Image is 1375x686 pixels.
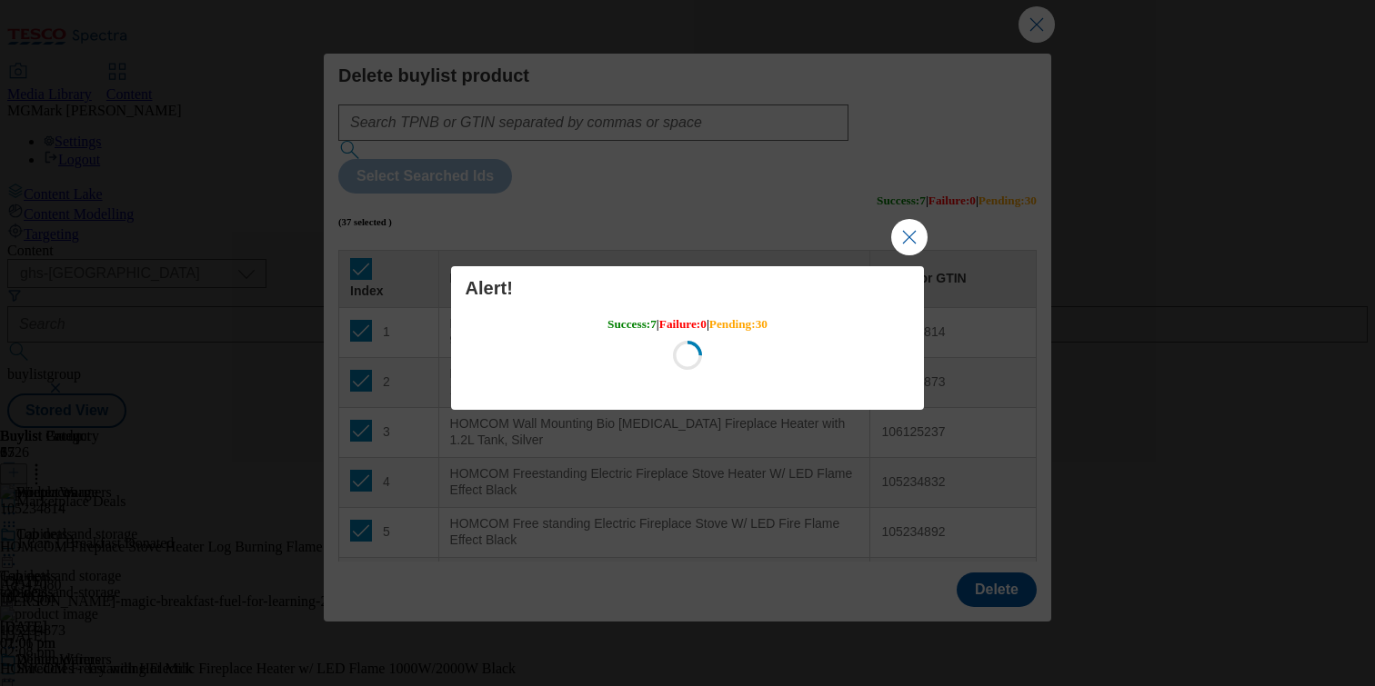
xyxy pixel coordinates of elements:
[607,317,657,331] span: Success : 7
[451,266,925,410] div: Modal
[659,317,707,331] span: Failure : 0
[891,219,928,255] button: Close Modal
[709,317,768,331] span: Pending : 30
[607,317,768,332] h5: | |
[466,277,910,299] h4: Alert!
